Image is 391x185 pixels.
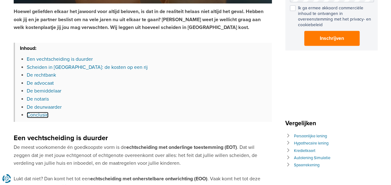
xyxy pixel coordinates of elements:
a: Autolening Simulatie [294,155,330,160]
a: Conclusie [27,112,49,118]
strong: echtscheiding met onderlinge toestemming (EOT) [126,144,237,150]
strong: Een vechtscheiding is duurder [14,134,108,142]
iframe: fb:page Facebook Social Plugin [285,65,379,106]
strong: Hoewel geliefden elkaar het jawoord voor altijd beloven, is dat in de realiteit helaas niet altij... [14,8,263,31]
h3: Inhoud: [15,43,272,53]
a: De notaris [27,96,49,102]
span: Inschrijven [320,35,344,42]
a: De rechtbank [27,72,56,78]
a: Scheiden in [GEOGRAPHIC_DATA]: de kosten op een rij [27,64,148,70]
a: De advocaat [27,80,54,86]
a: Persoonlijke lening [294,134,327,139]
strong: echtscheiding met onherstelbare ontwrichting (EOO) [90,176,207,182]
span: Vergelijken [285,120,319,127]
a: Hypothecaire lening [294,141,328,146]
a: Spaarrekening [294,163,319,168]
a: De deurwaarder [27,104,62,110]
label: Ik ga ermee akkoord commerciële inhoud te ontvangen in overeenstemming met het privacy- en cookie... [290,5,374,28]
a: De bemiddelaar [27,88,61,94]
p: De meest voorkomende én goedkoopste vorm is de . Dat wil zeggen dat je met jouw echtgenoot of ech... [14,144,272,168]
button: Inschrijven [304,31,360,46]
a: Een vechtscheiding is duurder [27,56,93,62]
a: Kredietkaart [294,148,315,153]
